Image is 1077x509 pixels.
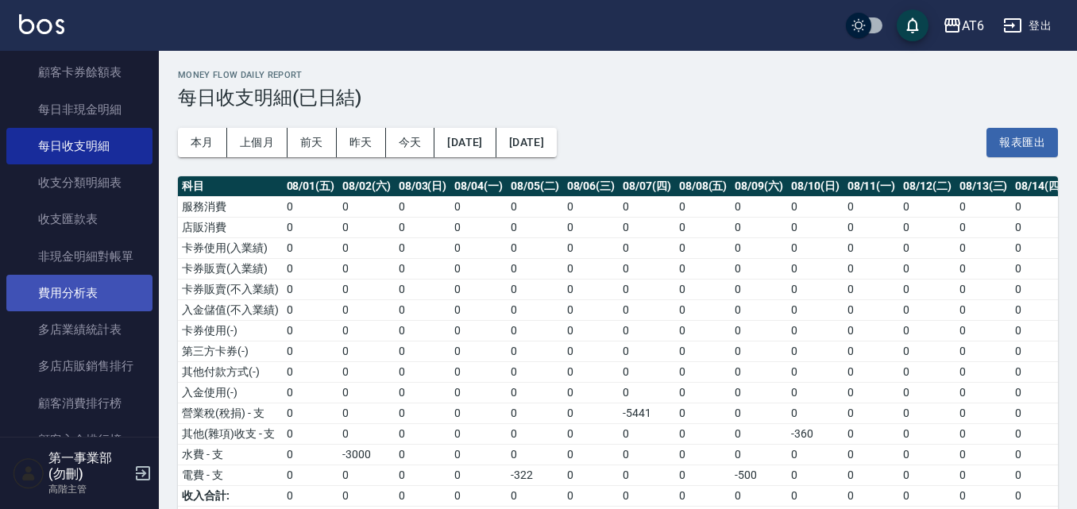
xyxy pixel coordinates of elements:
td: 0 [619,485,675,506]
td: 0 [507,423,563,444]
td: 0 [619,258,675,279]
a: 多店業績統計表 [6,311,152,348]
td: 0 [450,196,507,217]
td: 0 [283,382,339,403]
td: 0 [338,320,395,341]
td: 0 [731,403,787,423]
td: 0 [338,341,395,361]
h2: Money Flow Daily Report [178,70,1058,80]
td: 0 [283,196,339,217]
td: 0 [1011,237,1067,258]
td: 0 [338,465,395,485]
td: 0 [283,361,339,382]
td: 0 [450,320,507,341]
td: 0 [619,382,675,403]
td: 0 [563,485,620,506]
td: 0 [563,465,620,485]
td: 0 [507,299,563,320]
td: 0 [731,237,787,258]
td: 0 [899,279,955,299]
td: 0 [955,444,1012,465]
td: 0 [955,196,1012,217]
td: 0 [395,423,451,444]
td: 0 [899,217,955,237]
td: 0 [731,299,787,320]
a: 每日收支明細 [6,128,152,164]
td: 0 [843,341,900,361]
td: 0 [787,465,843,485]
td: 入金使用(-) [178,382,283,403]
td: 0 [843,361,900,382]
td: 0 [843,465,900,485]
td: 卡券使用(-) [178,320,283,341]
td: 0 [338,237,395,258]
a: 非現金明細對帳單 [6,238,152,275]
td: 0 [787,485,843,506]
td: 0 [563,299,620,320]
td: 0 [731,361,787,382]
td: 0 [955,258,1012,279]
h3: 每日收支明細(已日結) [178,87,1058,109]
td: 0 [563,444,620,465]
td: 0 [955,485,1012,506]
td: 0 [283,423,339,444]
td: 0 [787,320,843,341]
td: 0 [675,361,732,382]
td: 0 [731,382,787,403]
td: 0 [955,217,1012,237]
td: 0 [283,320,339,341]
td: 0 [619,299,675,320]
td: 0 [507,444,563,465]
td: 0 [338,485,395,506]
th: 08/01(五) [283,176,339,197]
td: 0 [899,361,955,382]
a: 每日非現金明細 [6,91,152,128]
th: 08/12(二) [899,176,955,197]
td: 0 [1011,361,1067,382]
td: 0 [675,299,732,320]
td: 0 [563,258,620,279]
td: 0 [899,465,955,485]
td: 0 [619,423,675,444]
td: 0 [1011,258,1067,279]
td: 0 [283,279,339,299]
button: 登出 [997,11,1058,40]
td: 0 [395,258,451,279]
td: 0 [843,237,900,258]
td: 0 [619,444,675,465]
td: 0 [955,279,1012,299]
td: 0 [563,320,620,341]
td: 0 [563,196,620,217]
td: 0 [395,382,451,403]
td: 0 [450,382,507,403]
button: [DATE] [434,128,496,157]
td: 0 [563,341,620,361]
td: 0 [675,320,732,341]
th: 08/09(六) [731,176,787,197]
td: 0 [731,485,787,506]
td: 0 [619,320,675,341]
td: 0 [731,320,787,341]
td: 0 [731,196,787,217]
td: 卡券販賣(不入業績) [178,279,283,299]
td: 0 [899,320,955,341]
td: 0 [507,382,563,403]
td: 店販消費 [178,217,283,237]
td: 0 [507,320,563,341]
td: 0 [787,382,843,403]
button: 前天 [288,128,337,157]
th: 08/02(六) [338,176,395,197]
td: 0 [787,444,843,465]
td: 營業稅(稅捐) - 支 [178,403,283,423]
td: 0 [283,237,339,258]
td: 0 [338,279,395,299]
td: 0 [675,403,732,423]
td: 0 [338,299,395,320]
td: 其他(雜項)收支 - 支 [178,423,283,444]
td: 第三方卡券(-) [178,341,283,361]
td: 0 [731,423,787,444]
td: 0 [843,217,900,237]
td: -360 [787,423,843,444]
td: 0 [619,237,675,258]
td: 0 [283,444,339,465]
